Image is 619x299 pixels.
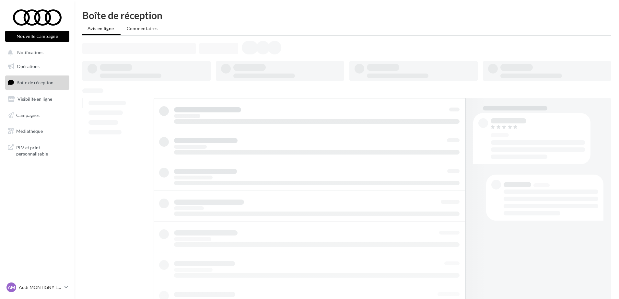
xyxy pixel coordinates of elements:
[82,10,611,20] div: Boîte de réception
[4,92,71,106] a: Visibilité en ligne
[5,31,69,42] button: Nouvelle campagne
[17,50,43,55] span: Notifications
[4,124,71,138] a: Médiathèque
[4,75,71,89] a: Boîte de réception
[4,109,71,122] a: Campagnes
[17,80,53,85] span: Boîte de réception
[16,128,43,134] span: Médiathèque
[8,284,15,291] span: AM
[17,63,40,69] span: Opérations
[127,26,158,31] span: Commentaires
[16,112,40,118] span: Campagnes
[18,96,52,102] span: Visibilité en ligne
[16,143,67,157] span: PLV et print personnalisable
[5,281,69,293] a: AM Audi MONTIGNY LE BRETONNE
[4,60,71,73] a: Opérations
[4,141,71,160] a: PLV et print personnalisable
[19,284,62,291] p: Audi MONTIGNY LE BRETONNE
